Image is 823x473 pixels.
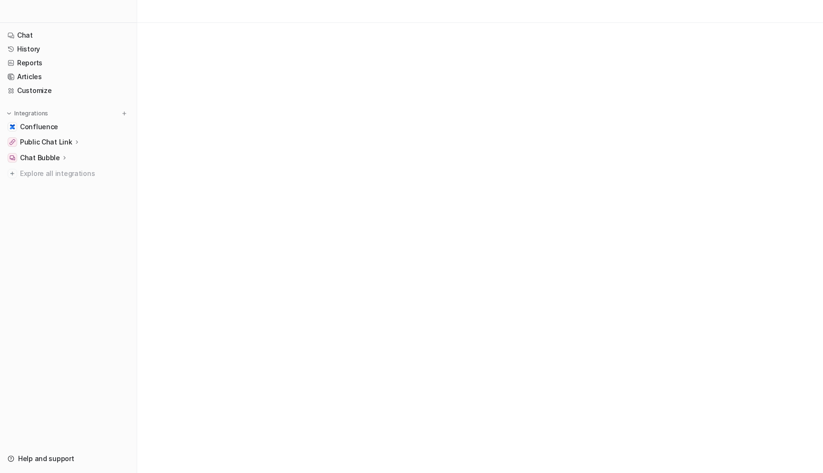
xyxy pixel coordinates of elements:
img: expand menu [6,110,12,117]
a: Chat [4,29,133,42]
a: Reports [4,56,133,70]
img: menu_add.svg [121,110,128,117]
img: Public Chat Link [10,139,15,145]
img: Chat Bubble [10,155,15,161]
img: Confluence [10,124,15,130]
a: Help and support [4,452,133,465]
p: Public Chat Link [20,137,72,147]
p: Chat Bubble [20,153,60,163]
button: Integrations [4,109,51,118]
span: Explore all integrations [20,166,129,181]
img: explore all integrations [8,169,17,178]
p: Integrations [14,110,48,117]
a: ConfluenceConfluence [4,120,133,134]
a: History [4,42,133,56]
a: Customize [4,84,133,97]
a: Articles [4,70,133,83]
span: Confluence [20,122,58,132]
a: Explore all integrations [4,167,133,180]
